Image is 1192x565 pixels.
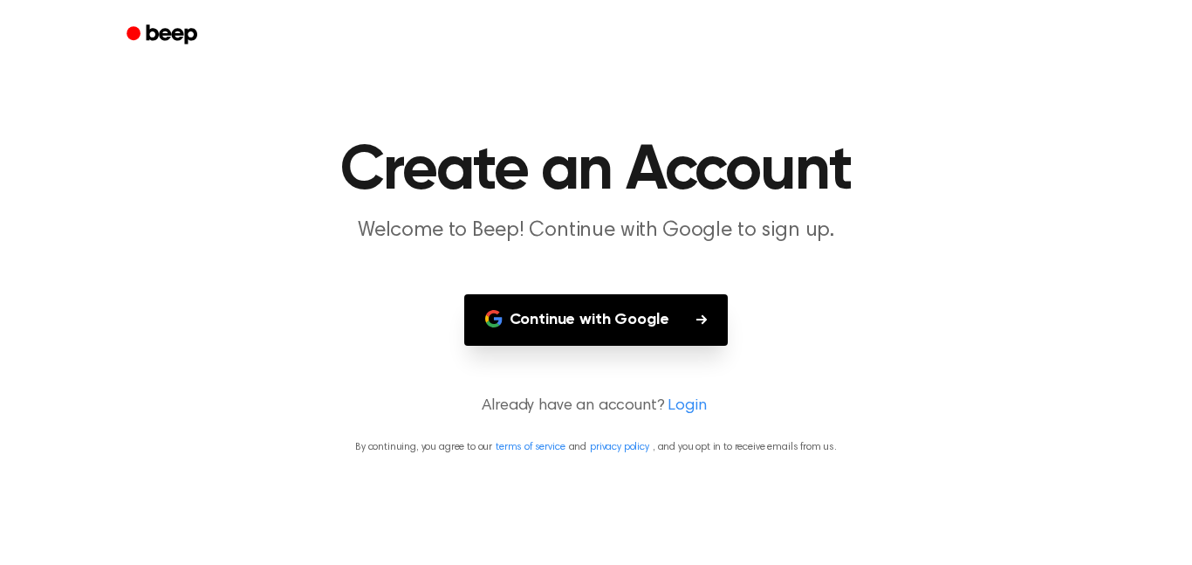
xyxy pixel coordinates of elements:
[114,18,213,52] a: Beep
[149,140,1043,203] h1: Create an Account
[464,294,729,346] button: Continue with Google
[590,442,649,452] a: privacy policy
[261,217,931,245] p: Welcome to Beep! Continue with Google to sign up.
[668,395,706,418] a: Login
[496,442,565,452] a: terms of service
[21,439,1171,455] p: By continuing, you agree to our and , and you opt in to receive emails from us.
[21,395,1171,418] p: Already have an account?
